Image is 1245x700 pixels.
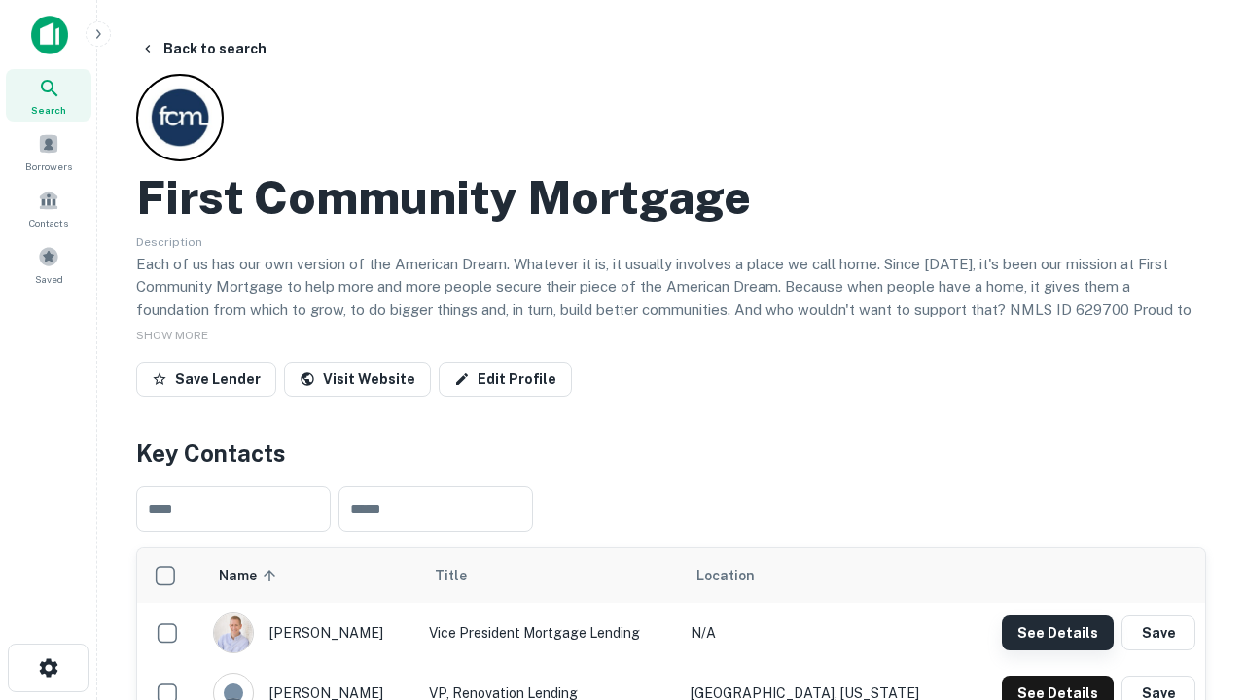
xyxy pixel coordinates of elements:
[419,548,681,603] th: Title
[1002,615,1114,650] button: See Details
[25,158,72,174] span: Borrowers
[439,362,572,397] a: Edit Profile
[6,182,91,234] a: Contacts
[6,69,91,122] a: Search
[419,603,681,663] td: Vice President Mortgage Lending
[435,564,492,587] span: Title
[681,548,963,603] th: Location
[214,613,253,652] img: 1520878720083
[136,436,1206,471] h4: Key Contacts
[136,235,202,249] span: Description
[136,253,1206,344] p: Each of us has our own version of the American Dream. Whatever it is, it usually involves a place...
[6,238,91,291] a: Saved
[696,564,755,587] span: Location
[213,612,409,653] div: [PERSON_NAME]
[29,215,68,230] span: Contacts
[136,362,276,397] button: Save Lender
[35,271,63,287] span: Saved
[31,102,66,118] span: Search
[203,548,419,603] th: Name
[31,16,68,54] img: capitalize-icon.png
[284,362,431,397] a: Visit Website
[136,329,208,342] span: SHOW MORE
[1121,615,1195,650] button: Save
[219,564,282,587] span: Name
[132,31,274,66] button: Back to search
[1148,482,1245,576] iframe: Chat Widget
[681,603,963,663] td: N/A
[6,125,91,178] a: Borrowers
[136,169,751,226] h2: First Community Mortgage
